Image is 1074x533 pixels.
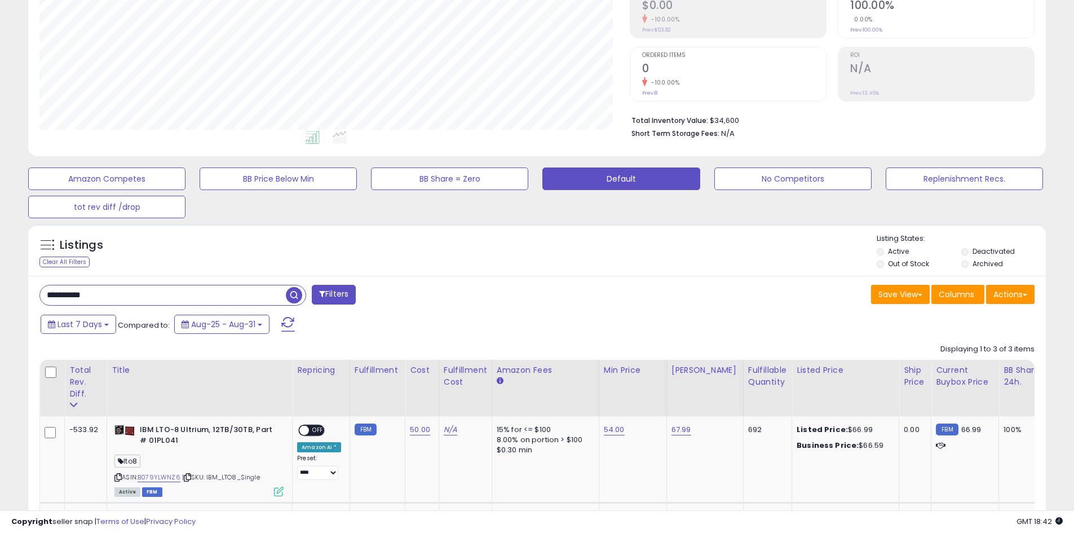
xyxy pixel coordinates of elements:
a: 54.00 [604,424,625,435]
button: Replenishment Recs. [886,168,1043,190]
div: Ship Price [904,364,926,388]
small: FBM [355,424,377,435]
img: 31Smb06kP4L._SL40_.jpg [114,425,137,437]
label: Deactivated [973,246,1015,256]
div: Amazon AI * [297,442,341,452]
div: Title [112,364,288,376]
div: Amazon Fees [497,364,594,376]
span: FBM [142,487,162,497]
button: Save View [871,285,930,304]
div: 100% [1004,425,1041,435]
button: Columns [931,285,984,304]
button: Amazon Competes [28,168,185,190]
div: Fulfillment Cost [444,364,487,388]
button: BB Share = Zero [371,168,528,190]
small: Prev: $53.82 [642,27,671,33]
button: Filters [312,285,356,305]
button: Actions [986,285,1035,304]
div: Repricing [297,364,345,376]
small: 0.00% [850,15,873,24]
small: Prev: 100.00% [850,27,882,33]
small: Prev: 8 [642,90,657,96]
a: N/A [444,424,457,435]
div: BB Share 24h. [1004,364,1045,388]
b: IBM LTO-8 Ultrium, 12TB/30TB, Part # 01PL041 [140,425,277,448]
div: Total Rev. Diff. [69,364,102,400]
span: OFF [309,426,327,435]
span: Last 7 Days [58,319,102,330]
li: $34,600 [631,113,1026,126]
div: 8.00% on portion > $100 [497,435,590,445]
b: Business Price: [797,440,859,451]
span: Aug-25 - Aug-31 [191,319,255,330]
h5: Listings [60,237,103,253]
span: 66.99 [961,424,982,435]
button: Last 7 Days [41,315,116,334]
span: Compared to: [118,320,170,331]
div: seller snap | | [11,517,196,527]
button: Default [542,168,700,190]
div: 0.00 [904,425,922,435]
h2: 0 [642,62,826,77]
button: tot rev diff /drop [28,196,185,218]
div: Current Buybox Price [936,364,994,388]
span: Columns [939,289,974,300]
small: FBM [936,424,958,435]
a: B079YLWNZ6 [138,473,180,482]
div: 15% for <= $100 [497,425,590,435]
a: 50.00 [410,424,430,435]
div: -533.92 [69,425,98,435]
a: Privacy Policy [146,516,196,527]
div: $66.59 [797,441,890,451]
small: Amazon Fees. [497,376,503,386]
button: Aug-25 - Aug-31 [174,315,269,334]
span: All listings currently available for purchase on Amazon [114,487,140,497]
button: No Competitors [714,168,872,190]
div: Preset: [297,455,341,480]
span: Ordered Items [642,52,826,59]
a: Terms of Use [96,516,144,527]
span: N/A [721,128,735,139]
div: Cost [410,364,434,376]
div: Clear All Filters [39,257,90,267]
h2: N/A [850,62,1034,77]
b: Short Term Storage Fees: [631,129,719,138]
label: Out of Stock [888,259,929,268]
small: Prev: 13.46% [850,90,879,96]
button: BB Price Below Min [200,168,357,190]
div: ASIN: [114,425,284,495]
div: Listed Price [797,364,894,376]
strong: Copyright [11,516,52,527]
a: 67.99 [671,424,691,435]
div: Min Price [604,364,662,376]
div: [PERSON_NAME] [671,364,739,376]
small: -100.00% [647,15,679,24]
div: $66.99 [797,425,890,435]
label: Archived [973,259,1003,268]
div: $0.30 min [497,445,590,455]
label: Active [888,246,909,256]
div: Fulfillable Quantity [748,364,787,388]
span: 2025-09-8 18:42 GMT [1016,516,1063,527]
p: Listing States: [877,234,1046,244]
b: Total Inventory Value: [631,116,708,125]
b: Listed Price: [797,424,848,435]
span: lto8 [114,455,140,468]
small: -100.00% [647,78,679,87]
span: ROI [850,52,1034,59]
div: Displaying 1 to 3 of 3 items [940,344,1035,355]
div: Fulfillment [355,364,400,376]
span: | SKU: IBM_LTO8_Single [182,473,260,482]
div: 692 [748,425,783,435]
